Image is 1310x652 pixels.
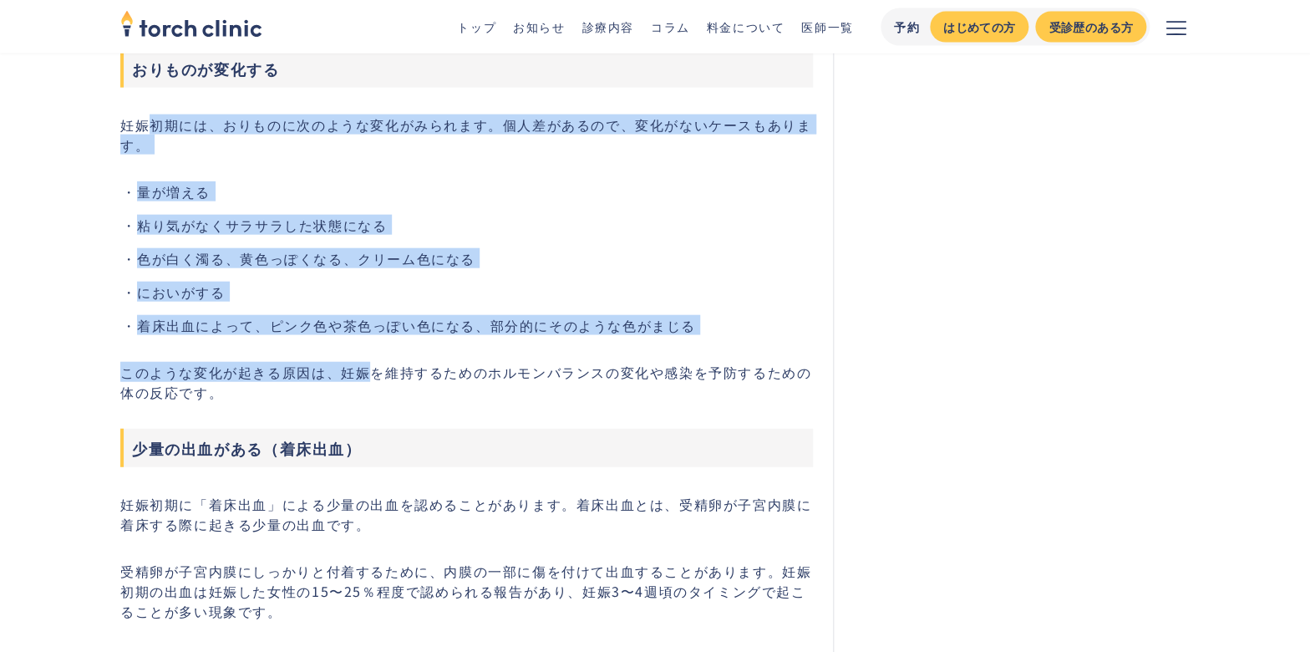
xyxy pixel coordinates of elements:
[801,18,853,35] a: 医師一覧
[137,315,813,335] li: 着床出血によって、ピンク色や茶色っぽい色になる、部分的にそのような色がまじる
[120,561,813,621] p: 受精卵が子宮内膜にしっかりと付着するために、内膜の一部に傷を付けて出血することがあります。妊娠初期の出血は妊娠した女性の15〜25％程度で認められる報告があり、妊娠3〜4週頃のタイミングで起こる...
[513,18,565,35] a: お知らせ
[120,494,813,534] p: 妊娠初期に「着床出血」による少量の出血を認めることがあります。着床出血とは、受精卵が子宮内膜に着床する際に起きる少量の出血です。
[581,18,633,35] a: 診療内容
[137,248,813,268] li: 色が白く濁る、黄色っぽくなる、クリーム色になる
[120,12,262,42] a: home
[120,49,813,88] h3: おりものが変化する
[120,5,262,42] img: torch clinic
[1049,18,1133,36] div: 受診歴のある方
[137,181,813,201] li: 量が増える
[651,18,690,35] a: コラム
[137,215,813,235] li: 粘り気がなくサラサラした状態になる
[930,12,1028,43] a: はじめての方
[120,362,813,402] p: このような変化が起きる原因は、妊娠を維持するためのホルモンバランスの変化や感染を予防するための体の反応です。
[1035,12,1146,43] a: 受診歴のある方
[120,429,813,467] h3: 少量の出血がある（着床出血）
[943,18,1015,36] div: はじめての方
[137,282,813,302] li: においがする
[457,18,496,35] a: トップ
[707,18,785,35] a: 料金について
[120,115,813,155] p: 妊娠初期には、おりものに次のような変化がみられます。個人差があるので、変化がないケースもあります。
[894,18,920,36] div: 予約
